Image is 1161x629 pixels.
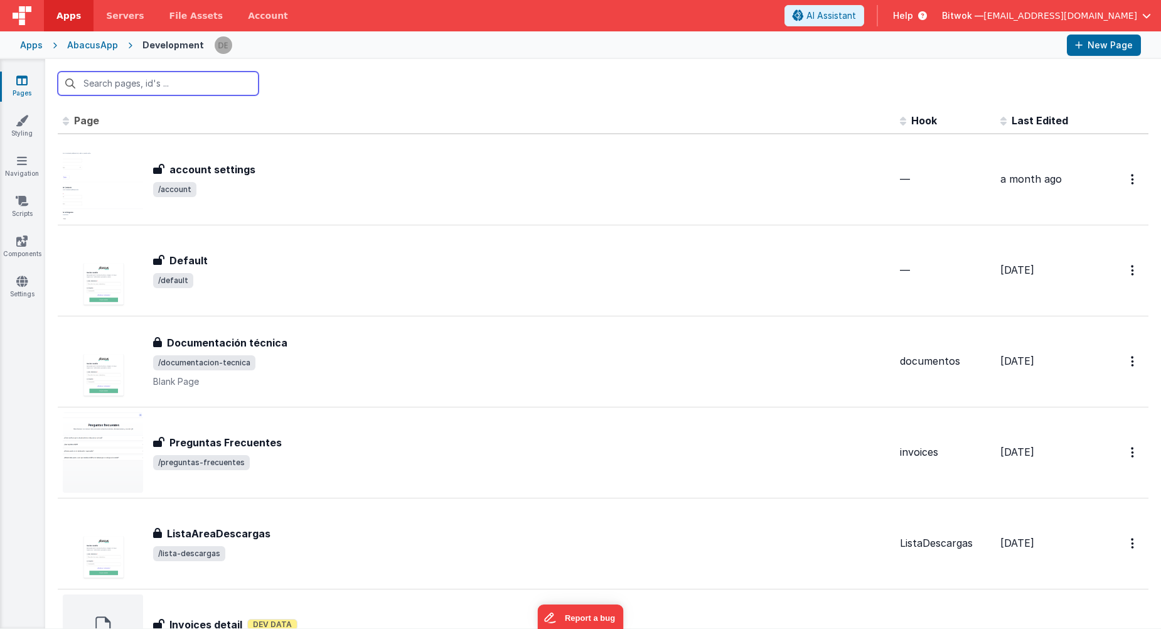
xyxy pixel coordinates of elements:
[169,253,208,268] h3: Default
[169,162,255,177] h3: account settings
[167,335,287,350] h3: Documentación técnica
[169,435,282,450] h3: Preguntas Frecuentes
[1000,355,1034,367] span: [DATE]
[1067,35,1141,56] button: New Page
[784,5,864,26] button: AI Assistant
[74,114,99,127] span: Page
[1123,348,1143,374] button: Options
[142,39,204,51] div: Development
[67,39,118,51] div: AbacusApp
[153,455,250,470] span: /preguntas-frecuentes
[900,173,910,185] span: —
[58,72,259,95] input: Search pages, id's ...
[1123,166,1143,192] button: Options
[153,273,193,288] span: /default
[1000,446,1034,458] span: [DATE]
[983,9,1137,22] span: [EMAIL_ADDRESS][DOMAIN_NAME]
[942,9,1151,22] button: Bitwok — [EMAIL_ADDRESS][DOMAIN_NAME]
[1123,530,1143,556] button: Options
[1000,173,1062,185] span: a month ago
[153,182,196,197] span: /account
[900,354,990,368] div: documentos
[56,9,81,22] span: Apps
[1123,257,1143,283] button: Options
[215,36,232,54] img: e7fe25dfebe04b7fa32e5015350e2f18
[806,9,856,22] span: AI Assistant
[106,9,144,22] span: Servers
[153,546,225,561] span: /lista-descargas
[893,9,913,22] span: Help
[153,355,255,370] span: /documentacion-tecnica
[1012,114,1068,127] span: Last Edited
[167,526,270,541] h3: ListaAreaDescargas
[169,9,223,22] span: File Assets
[153,375,890,388] p: Blank Page
[911,114,937,127] span: Hook
[20,39,43,51] div: Apps
[1123,439,1143,465] button: Options
[1000,264,1034,276] span: [DATE]
[900,536,990,551] div: ListaDescargas
[900,264,910,276] span: —
[1000,537,1034,549] span: [DATE]
[900,445,990,460] div: invoices
[942,9,983,22] span: Bitwok —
